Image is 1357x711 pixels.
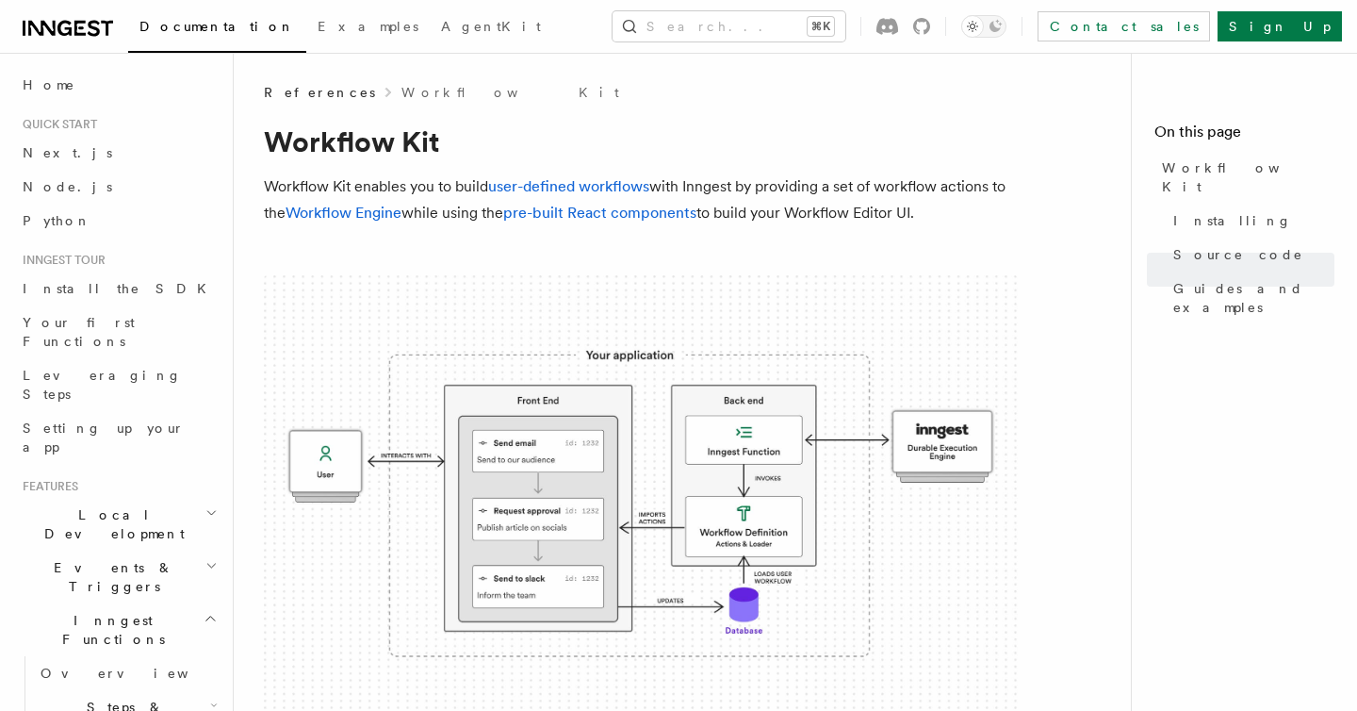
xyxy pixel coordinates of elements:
[23,213,91,228] span: Python
[1166,204,1334,238] a: Installing
[401,83,619,102] a: Workflow Kit
[15,479,78,494] span: Features
[15,358,221,411] a: Leveraging Steps
[430,6,552,51] a: AgentKit
[1166,272,1334,324] a: Guides and examples
[503,204,696,222] a: pre-built React components
[41,666,235,681] span: Overview
[15,253,106,268] span: Inngest tour
[264,83,375,102] span: References
[306,6,430,51] a: Examples
[318,19,418,34] span: Examples
[808,17,834,36] kbd: ⌘K
[1173,279,1334,317] span: Guides and examples
[15,306,221,358] a: Your first Functions
[15,411,221,464] a: Setting up your app
[15,611,204,649] span: Inngest Functions
[15,551,221,604] button: Events & Triggers
[1154,151,1334,204] a: Workflow Kit
[264,174,1018,226] p: Workflow Kit enables you to build with Inngest by providing a set of workflow actions to the whil...
[1218,11,1342,41] a: Sign Up
[23,315,135,349] span: Your first Functions
[15,505,205,543] span: Local Development
[128,6,306,53] a: Documentation
[1173,211,1292,230] span: Installing
[15,117,97,132] span: Quick start
[1038,11,1210,41] a: Contact sales
[1173,245,1303,264] span: Source code
[264,124,1018,158] h1: Workflow Kit
[441,19,541,34] span: AgentKit
[23,75,75,94] span: Home
[15,498,221,551] button: Local Development
[488,177,649,195] a: user-defined workflows
[15,68,221,102] a: Home
[139,19,295,34] span: Documentation
[23,145,112,160] span: Next.js
[286,204,401,222] a: Workflow Engine
[15,204,221,238] a: Python
[1154,121,1334,151] h4: On this page
[15,170,221,204] a: Node.js
[23,421,185,455] span: Setting up your app
[961,15,1006,38] button: Toggle dark mode
[15,604,221,656] button: Inngest Functions
[15,136,221,170] a: Next.js
[15,558,205,596] span: Events & Triggers
[1166,238,1334,272] a: Source code
[23,179,112,194] span: Node.js
[23,281,218,296] span: Install the SDK
[33,656,221,690] a: Overview
[23,368,182,402] span: Leveraging Steps
[613,11,845,41] button: Search...⌘K
[1162,158,1334,196] span: Workflow Kit
[15,272,221,306] a: Install the SDK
